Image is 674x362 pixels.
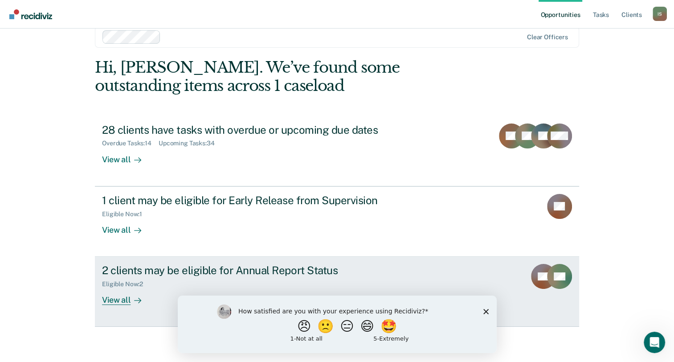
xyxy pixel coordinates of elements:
[102,123,415,136] div: 28 clients have tasks with overdue or upcoming due dates
[102,280,150,288] div: Eligible Now : 2
[95,257,579,327] a: 2 clients may be eligible for Annual Report StatusEligible Now:2View all
[9,9,52,19] img: Recidiviz
[95,186,579,257] a: 1 client may be eligible for Early Release from SupervisionEligible Now:1View all
[653,7,667,21] div: I S
[102,147,152,165] div: View all
[95,116,579,186] a: 28 clients have tasks with overdue or upcoming due datesOverdue Tasks:14Upcoming Tasks:34View all
[102,218,152,235] div: View all
[102,194,415,207] div: 1 client may be eligible for Early Release from Supervision
[102,264,415,277] div: 2 clients may be eligible for Annual Report Status
[102,210,149,218] div: Eligible Now : 1
[95,58,482,95] div: Hi, [PERSON_NAME]. We’ve found some outstanding items across 1 caseload
[527,33,568,41] div: Clear officers
[102,140,159,147] div: Overdue Tasks : 14
[159,140,222,147] div: Upcoming Tasks : 34
[644,332,665,353] iframe: Intercom live chat
[178,296,497,353] iframe: Survey by Kim from Recidiviz
[102,288,152,305] div: View all
[653,7,667,21] button: Profile dropdown button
